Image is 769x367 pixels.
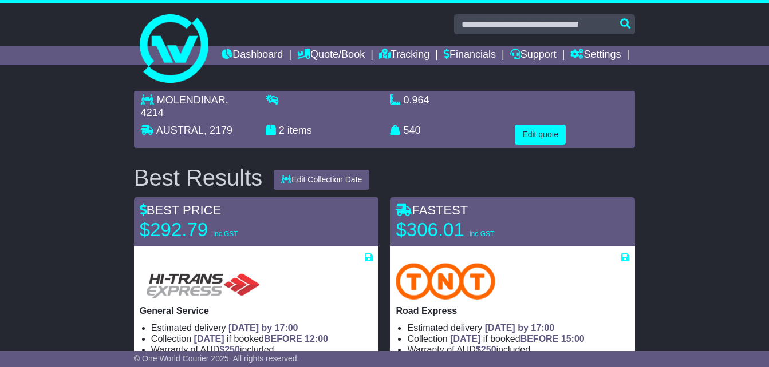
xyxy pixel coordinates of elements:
[476,345,496,354] span: $
[450,334,584,344] span: if booked
[228,323,298,333] span: [DATE] by 17:00
[140,263,265,300] img: HiTrans: General Service
[485,323,555,333] span: [DATE] by 17:00
[570,46,621,65] a: Settings
[450,334,480,344] span: [DATE]
[219,345,240,354] span: $
[520,334,559,344] span: BEFORE
[481,345,496,354] span: 250
[224,345,240,354] span: 250
[222,46,283,65] a: Dashboard
[407,344,629,355] li: Warranty of AUD included.
[279,125,285,136] span: 2
[561,334,585,344] span: 15:00
[194,334,328,344] span: if booked
[396,218,539,241] p: $306.01
[140,203,221,217] span: BEST PRICE
[510,46,557,65] a: Support
[151,322,373,333] li: Estimated delivery
[213,230,238,238] span: inc GST
[204,125,232,136] span: , 2179
[396,305,629,316] p: Road Express
[305,334,328,344] span: 12:00
[404,94,429,106] span: 0.964
[396,263,495,300] img: TNT Domestic: Road Express
[297,46,365,65] a: Quote/Book
[151,333,373,344] li: Collection
[396,203,468,217] span: FASTEST
[444,46,496,65] a: Financials
[157,94,226,106] span: MOLENDINAR
[274,170,369,190] button: Edit Collection Date
[140,218,283,241] p: $292.79
[515,125,566,145] button: Edit quote
[194,334,224,344] span: [DATE]
[141,94,228,118] span: , 4214
[128,165,269,190] div: Best Results
[407,322,629,333] li: Estimated delivery
[156,125,204,136] span: AUSTRAL
[151,344,373,355] li: Warranty of AUD included.
[379,46,429,65] a: Tracking
[264,334,302,344] span: BEFORE
[140,305,373,316] p: General Service
[404,125,421,136] span: 540
[407,333,629,344] li: Collection
[470,230,494,238] span: inc GST
[287,125,312,136] span: items
[134,354,299,363] span: © One World Courier 2025. All rights reserved.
